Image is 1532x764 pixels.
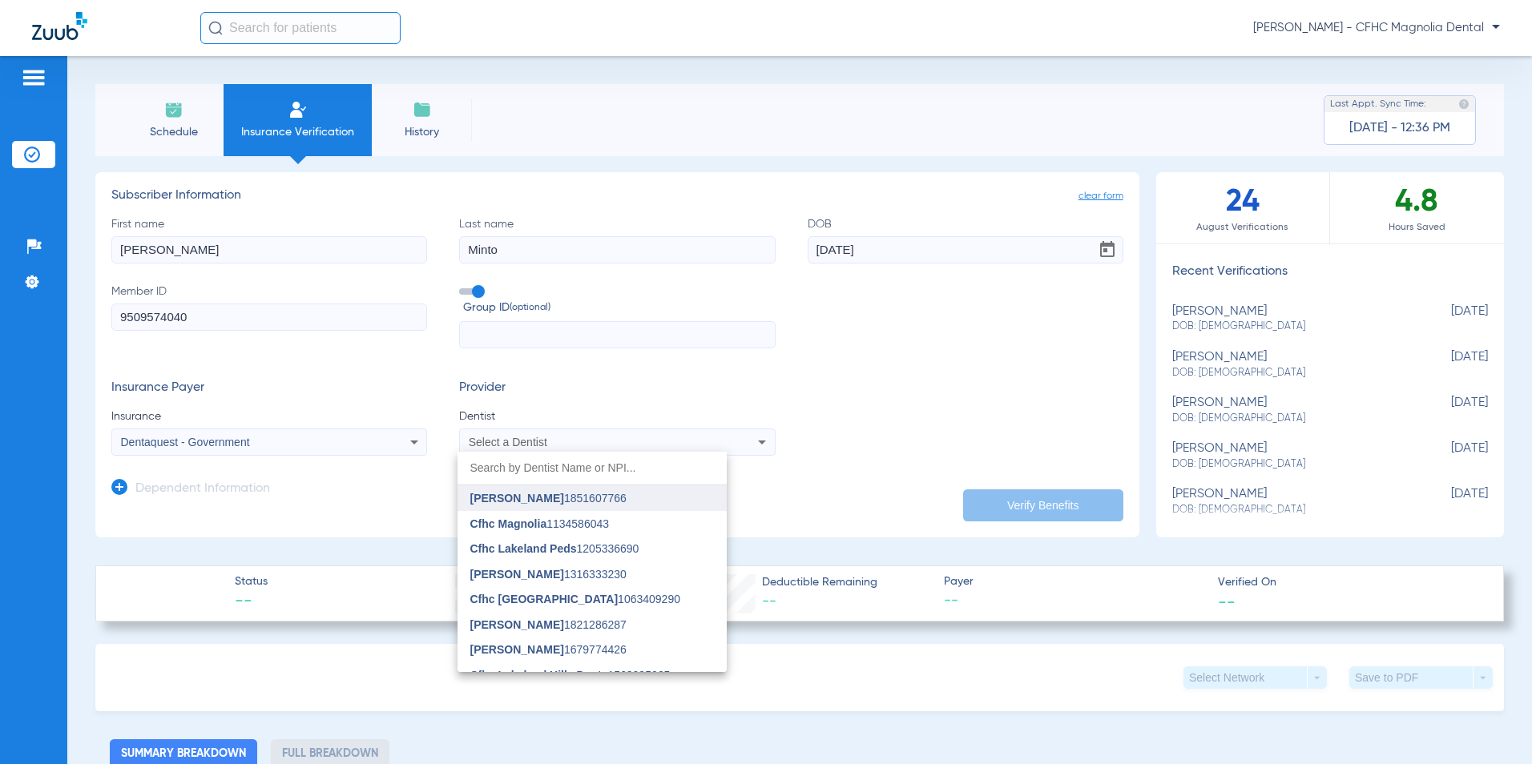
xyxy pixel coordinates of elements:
[458,452,727,485] input: dropdown search
[470,593,680,605] span: 1063409290
[470,493,627,504] span: 1851607766
[470,518,610,529] span: 1134586043
[470,542,577,555] span: Cfhc Lakeland Peds
[470,492,564,505] span: [PERSON_NAME]
[470,644,627,655] span: 1679774426
[470,593,619,605] span: Cfhc [GEOGRAPHIC_DATA]
[1452,687,1532,764] iframe: Chat Widget
[470,517,547,530] span: Cfhc Magnolia
[470,670,671,681] span: 1568095065
[470,618,564,631] span: [PERSON_NAME]
[470,643,564,656] span: [PERSON_NAME]
[470,543,639,554] span: 1205336690
[470,569,627,580] span: 1316333230
[470,619,627,630] span: 1821286287
[470,669,608,682] span: Cfhc Lakeland Hills Denta
[470,568,564,581] span: [PERSON_NAME]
